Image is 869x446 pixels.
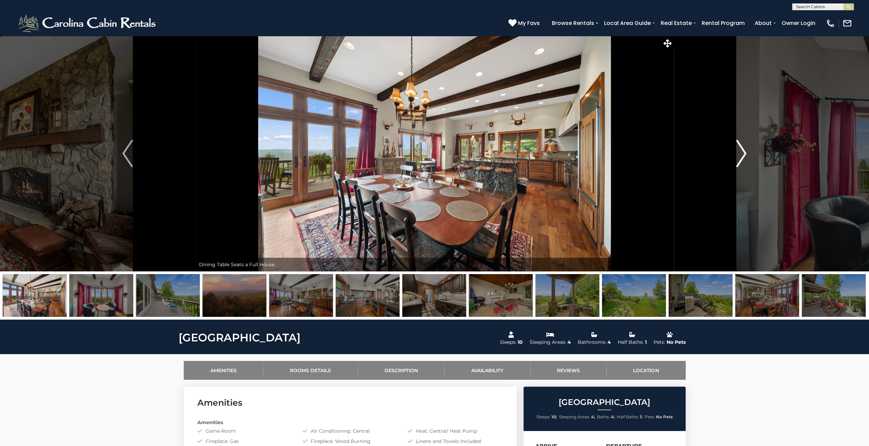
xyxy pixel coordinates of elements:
a: Local Area Guide [601,17,654,29]
img: 168777869 [336,274,400,317]
a: Rental Program [698,17,748,29]
img: arrow [736,140,746,167]
img: 168777868 [69,274,133,317]
img: 168777904 [402,274,466,317]
li: | [597,413,615,421]
img: phone-regular-white.png [826,18,835,28]
button: Previous [60,36,196,271]
strong: 10 [551,414,556,419]
button: Next [673,36,809,271]
li: | [559,413,595,421]
span: Pets: [645,414,655,419]
li: | [617,413,643,421]
li: | [536,413,557,421]
img: 168777847 [802,274,866,317]
strong: No Pets [656,414,673,419]
h3: Amenities [197,397,503,409]
img: 168777844 [136,274,200,317]
img: 168777855 [535,274,599,317]
img: 168821475 [202,274,266,317]
img: 168777856 [469,274,533,317]
img: 168777857 [669,274,732,317]
a: My Favs [508,19,542,28]
div: Linens and Towels Included [403,438,508,445]
a: Availability [445,361,530,380]
div: Amenities [192,419,508,426]
span: Half Baths: [617,414,639,419]
a: About [751,17,775,29]
a: Reviews [530,361,607,380]
h2: [GEOGRAPHIC_DATA] [525,398,684,407]
div: Game Room [192,428,297,434]
div: Heat: Central/ Heat Pump [403,428,508,434]
div: Fireplace: Gas [192,438,297,445]
img: White-1-2.png [17,13,159,33]
img: 168777906 [735,274,799,317]
span: Sleeps: [536,414,550,419]
div: Fireplace: Wood Burning [297,438,403,445]
span: My Favs [518,19,540,27]
div: Air Conditioning: Central [297,428,403,434]
img: 168777872 [269,274,333,317]
img: arrow [122,140,132,167]
span: Baths: [597,414,610,419]
strong: 4 [591,414,594,419]
img: 168777858 [602,274,666,317]
img: mail-regular-white.png [842,18,852,28]
a: Location [606,361,686,380]
strong: 4 [611,414,614,419]
a: Amenities [184,361,264,380]
a: Owner Login [778,17,819,29]
a: Browse Rentals [548,17,598,29]
a: Real Estate [657,17,695,29]
strong: 1 [640,414,642,419]
a: Rooms Details [263,361,358,380]
div: Dining Table Seats a Full House [196,258,674,271]
a: Description [358,361,445,380]
span: Sleeping Areas: [559,414,590,419]
img: 168777866 [3,274,67,317]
